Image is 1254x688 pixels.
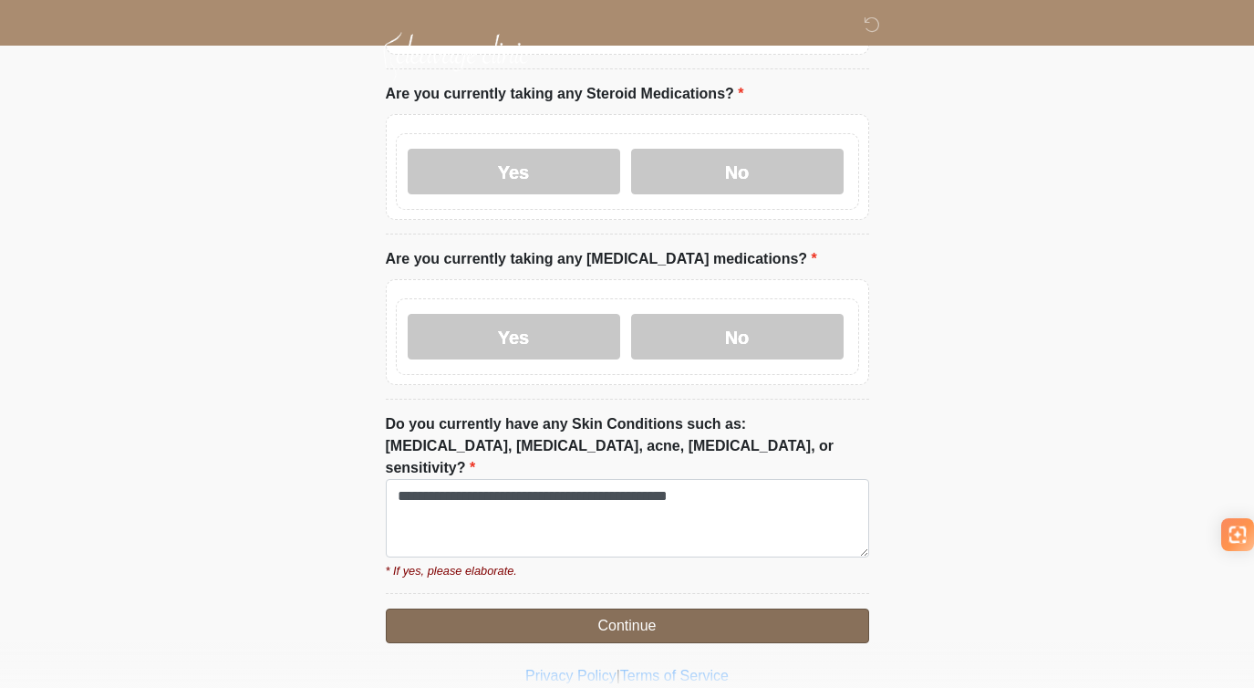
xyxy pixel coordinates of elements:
label: Yes [408,314,620,360]
small: * If yes, please elaborate. [386,562,869,579]
a: Privacy Policy [525,668,617,683]
label: Yes [408,149,620,194]
label: Are you currently taking any [MEDICAL_DATA] medications? [386,248,817,270]
label: Do you currently have any Skin Conditions such as: [MEDICAL_DATA], [MEDICAL_DATA], acne, [MEDICAL... [386,413,869,479]
button: Continue [386,609,869,643]
a: Terms of Service [620,668,729,683]
a: | [617,668,620,683]
label: No [631,314,844,360]
label: No [631,149,844,194]
img: Cleavage Clinic Logo [368,14,544,100]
